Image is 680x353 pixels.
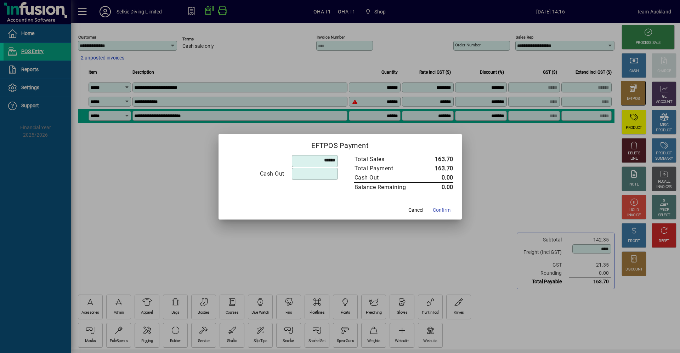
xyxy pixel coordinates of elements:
button: Cancel [404,204,427,217]
td: 163.70 [421,164,453,173]
div: Cash Out [355,173,414,182]
span: Cancel [408,206,423,214]
td: Total Payment [354,164,421,173]
td: 163.70 [421,155,453,164]
button: Confirm [430,204,453,217]
span: Confirm [433,206,450,214]
td: Total Sales [354,155,421,164]
div: Cash Out [227,170,284,178]
td: 0.00 [421,173,453,183]
h2: EFTPOS Payment [219,134,462,154]
td: 0.00 [421,182,453,192]
div: Balance Remaining [355,183,414,192]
